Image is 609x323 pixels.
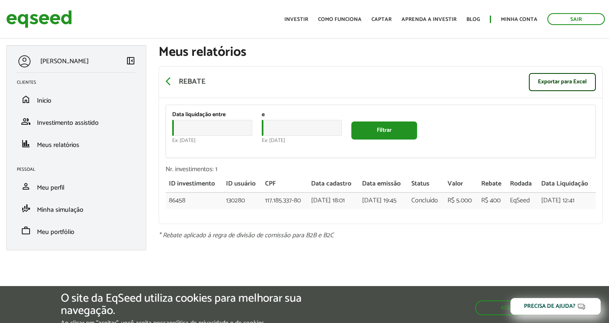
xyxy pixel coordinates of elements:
span: Minha simulação [37,204,83,215]
th: Rodada [507,176,537,192]
a: Captar [371,17,392,22]
p: [PERSON_NAME] [40,57,89,65]
li: Meus relatórios [11,133,142,155]
th: CPF [262,176,308,192]
li: Minha simulação [11,197,142,220]
h2: Pessoal [17,167,142,172]
h1: Meus relatórios [159,45,603,60]
a: Aprenda a investir [401,17,457,22]
span: group [21,117,31,126]
td: [DATE] 19:45 [359,192,408,209]
a: Blog [466,17,480,22]
th: Data emissão [359,176,408,192]
span: work [21,226,31,236]
td: 86458 [166,192,223,209]
a: finance_modeMinha simulação [17,204,136,213]
span: finance [21,139,31,149]
em: * Rebate aplicado à regra de divisão de comissão para B2B e B2C [159,230,334,241]
a: workMeu portfólio [17,226,136,236]
th: Rebate [478,176,507,192]
td: R$ 400 [478,192,507,209]
button: Aceitar [475,300,548,315]
img: EqSeed [6,8,72,30]
td: [DATE] 12:41 [538,192,596,209]
a: personMeu perfil [17,181,136,191]
span: person [21,181,31,191]
td: Concluído [408,192,444,209]
td: 130280 [223,192,262,209]
a: groupInvestimento assistido [17,117,136,126]
li: Investimento assistido [11,110,142,133]
span: left_panel_close [126,56,136,66]
button: Filtrar [351,121,417,140]
a: Exportar para Excel [529,73,596,91]
td: [DATE] 18:01 [308,192,359,209]
th: ID investimento [166,176,223,192]
a: arrow_back_ios [166,76,175,88]
span: Meu perfil [37,182,65,193]
td: EqSeed [507,192,537,209]
th: Valor [444,176,478,192]
a: Minha conta [501,17,537,22]
span: Meu portfólio [37,227,74,238]
td: R$ 5.000 [444,192,478,209]
span: Meus relatórios [37,140,79,151]
p: Rebate [179,78,205,87]
a: Investir [284,17,308,22]
h5: O site da EqSeed utiliza cookies para melhorar sua navegação. [61,292,353,318]
th: Data cadastro [308,176,359,192]
span: Investimento assistido [37,117,99,128]
div: Ex: [DATE] [172,138,254,143]
div: Ex: [DATE] [262,138,344,143]
label: e [262,112,265,118]
li: Início [11,88,142,110]
li: Meu portfólio [11,220,142,242]
th: Status [408,176,444,192]
a: Colapsar menu [126,56,136,67]
td: 117.185.337-80 [262,192,308,209]
label: Data liquidação entre [172,112,226,118]
span: Início [37,95,51,106]
th: ID usuário [223,176,262,192]
div: Nr. investimentos: 1 [166,166,596,173]
span: arrow_back_ios [166,76,175,86]
th: Data Liquidação [538,176,596,192]
li: Meu perfil [11,175,142,197]
a: Como funciona [318,17,362,22]
a: financeMeus relatórios [17,139,136,149]
span: finance_mode [21,204,31,213]
h2: Clientes [17,80,142,85]
a: Sair [547,13,605,25]
a: homeInício [17,94,136,104]
span: home [21,94,31,104]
